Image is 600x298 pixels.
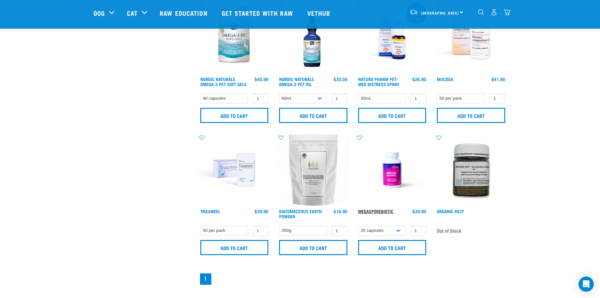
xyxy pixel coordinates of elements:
[435,2,507,74] img: RE Product Shoot 2023 Nov8652
[410,226,426,236] input: 1
[277,2,349,74] img: Bottle Of 60ml Omega3 For Pets
[409,9,418,15] img: van-moving.png
[253,226,268,236] input: 1
[358,108,426,123] input: Add to cart
[334,77,347,82] div: $35.50
[504,9,510,15] img: home-icon@2x.png
[437,226,461,235] span: Out of Stock
[200,240,269,255] input: Add to cart
[489,94,505,103] input: 1
[358,240,426,255] input: Add to cart
[199,134,270,206] img: RE Product Shoot 2023 Nov8644
[334,209,347,214] div: $16.90
[437,108,505,123] input: Add to cart
[358,78,399,85] a: Naturo Pharm Pet-Med Distress Spray
[254,209,268,214] div: $39.90
[200,78,247,85] a: Nordic Naturals Omega-3 Pet Soft Gels
[301,0,338,26] a: Vethub
[253,94,268,103] input: 1
[435,134,507,206] img: 10870
[200,273,211,285] a: Page 1
[200,108,269,123] input: Add to cart
[410,94,426,103] input: 1
[279,78,314,85] a: Nordic Naturals Omega-3 Pet Oil
[215,0,301,26] a: Get started with Raw
[579,277,594,292] div: Open Intercom Messenger
[491,9,497,15] img: user.png
[491,77,505,82] div: $41.90
[254,77,268,82] div: $45.99
[279,210,322,217] a: Diatomaceous Earth Powder
[478,9,484,15] img: home-icon-1@2x.png
[332,226,347,236] input: 1
[279,108,347,123] input: Add to cart
[357,2,428,74] img: RE Product Shoot 2023 Nov8635
[199,2,270,74] img: Bottle Of Omega3 Pet With 90 Capsules For Pets
[437,78,453,80] a: Mucosa
[127,8,138,18] a: Cat
[332,94,347,103] input: 1
[358,210,393,212] a: MegaSporeBiotic
[357,134,428,206] img: Raw Essentials Mega Spore Biotic Probiotic For Dogs
[94,8,105,18] a: Dog
[199,272,507,286] nav: pagination
[277,134,349,206] img: Diatomaceous earth
[279,240,347,255] input: Add to cart
[437,210,464,212] a: Organic Kelp
[421,12,459,14] span: [GEOGRAPHIC_DATA]
[412,209,426,214] div: $39.90
[412,77,426,82] div: $26.90
[200,210,220,212] a: Traumeel
[153,0,215,26] a: Raw Education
